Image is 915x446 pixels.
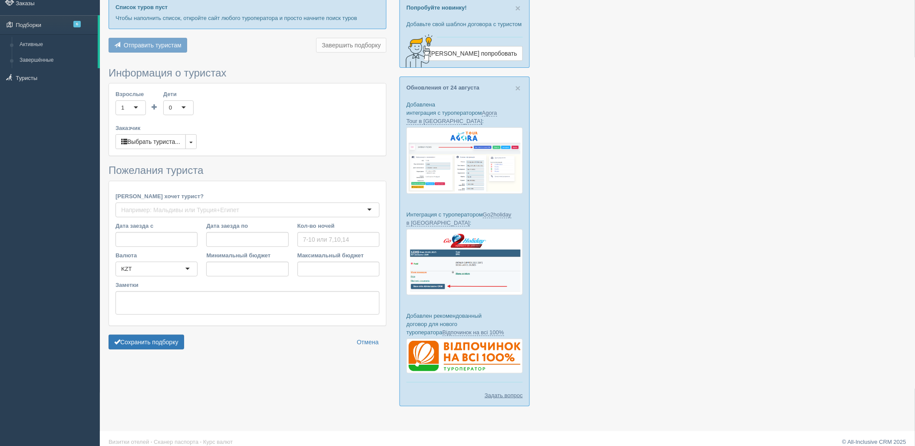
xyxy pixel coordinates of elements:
[200,439,202,445] span: ·
[351,335,384,349] a: Отмена
[485,391,523,399] a: Задать вопрос
[400,33,435,68] img: creative-idea-2907357.png
[154,439,198,445] a: Сканер паспорта
[406,110,497,125] a: Agora Tour в [GEOGRAPHIC_DATA]
[116,251,198,260] label: Валюта
[515,3,521,13] button: Close
[297,251,380,260] label: Максимальный бюджет
[406,339,523,373] img: %D0%B4%D0%BE%D0%B3%D0%BE%D0%B2%D1%96%D1%80-%D0%B2%D1%96%D0%B4%D0%BF%D0%BE%D1%87%D0%B8%D0%BD%D0%BE...
[73,21,81,27] span: 6
[406,20,523,28] p: Добавьте свой шаблон договора с туристом
[109,439,149,445] a: Визитки отелей
[515,83,521,93] span: ×
[109,38,187,53] button: Отправить туристам
[406,3,523,12] p: Попробуйте новинку!
[406,211,512,226] a: Go2holiday в [GEOGRAPHIC_DATA]
[406,229,523,295] img: go2holiday-bookings-crm-for-travel-agency.png
[203,439,233,445] a: Курс валют
[406,84,479,91] a: Обновления от 24 августа
[406,210,523,227] p: Интеграция с туроператором :
[206,222,288,230] label: Дата заезда по
[406,100,523,125] p: Добавлена интеграция с туроператором :
[109,164,203,176] span: Пожелания туриста
[424,46,523,61] a: [PERSON_NAME] попробовать
[169,103,172,112] div: 0
[163,90,194,98] label: Дети
[297,232,380,247] input: 7-10 или 7,10,14
[116,222,198,230] label: Дата заезда с
[515,3,521,13] span: ×
[116,134,186,149] button: Выбрать туриста...
[842,439,906,445] a: © All-Inclusive CRM 2025
[121,103,124,112] div: 1
[109,335,184,349] button: Сохранить подборку
[16,53,98,68] a: Завершённые
[116,281,380,289] label: Заметки
[121,265,132,273] div: KZT
[515,83,521,93] button: Close
[443,329,504,336] a: Відпочинок на всі 100%
[297,222,380,230] label: Кол-во ночей
[16,37,98,53] a: Активные
[116,192,380,200] label: [PERSON_NAME] хочет турист?
[206,251,288,260] label: Минимальный бюджет
[151,439,152,445] span: ·
[121,206,242,214] input: Например: Мальдивы или Турция+Египет
[116,4,168,10] b: Список туров пуст
[116,124,380,132] label: Заказчик
[124,42,182,49] span: Отправить туристам
[316,38,386,53] button: Завершить подборку
[406,312,523,336] p: Добавлен рекомендованный договор для нового туроператора
[406,127,523,194] img: agora-tour-%D0%B7%D0%B0%D1%8F%D0%B2%D0%BA%D0%B8-%D1%81%D1%80%D0%BC-%D0%B4%D0%BB%D1%8F-%D1%82%D1%8...
[116,90,146,98] label: Взрослые
[116,14,380,22] p: Чтобы наполнить список, откройте сайт любого туроператора и просто начните поиск туров
[109,67,386,79] h3: Информация о туристах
